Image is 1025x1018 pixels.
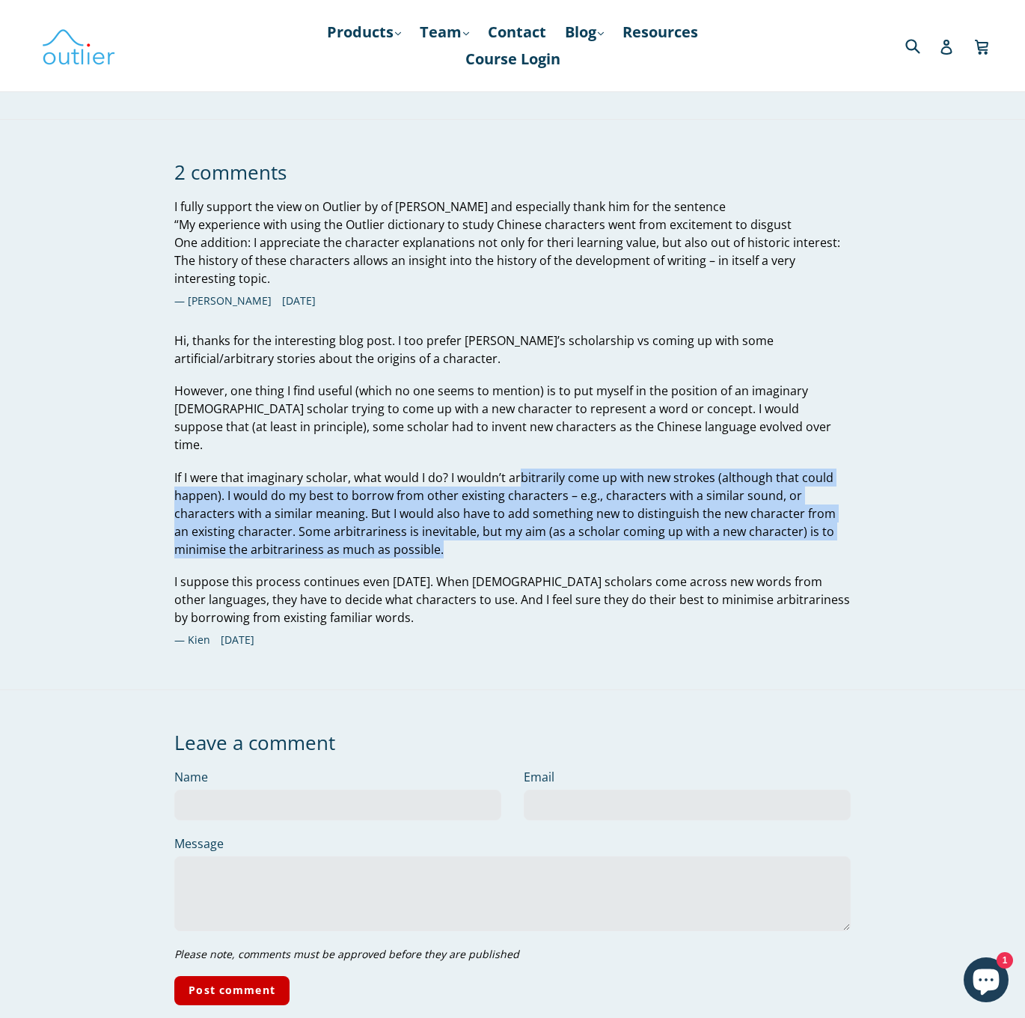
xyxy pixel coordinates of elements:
[174,946,850,962] p: Please note, comments must be approved before they are published
[174,835,850,853] label: Message
[524,768,851,786] label: Email
[174,731,850,755] h2: Leave a comment
[615,19,706,46] a: Resources
[174,469,850,558] p: If I were that imaginary scholar, what would I do? I wouldn’t arbitrarily come up with new stroke...
[282,293,316,308] time: [DATE]
[221,633,254,647] time: [DATE]
[480,19,554,46] a: Contact
[174,293,272,308] span: [PERSON_NAME]
[41,24,116,67] img: Outlier Linguistics
[174,198,850,287] p: I fully support the view on Outlier by of [PERSON_NAME] and especially thank him for the sentence...
[174,332,850,368] p: Hi, thanks for the interesting blog post. I too prefer [PERSON_NAME]’s scholarship vs coming up w...
[557,19,611,46] a: Blog
[174,161,850,184] h2: 2 comments
[458,46,568,73] a: Course Login
[174,573,850,627] p: I suppose this process continues even [DATE]. When [DEMOGRAPHIC_DATA] scholars come across new wo...
[174,633,210,647] span: Kien
[174,382,850,454] p: However, one thing I find useful (which no one seems to mention) is to put myself in the position...
[412,19,477,46] a: Team
[959,957,1013,1006] inbox-online-store-chat: Shopify online store chat
[174,768,501,786] label: Name
[319,19,409,46] a: Products
[174,976,289,1005] input: Post comment
[902,30,943,61] input: Search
